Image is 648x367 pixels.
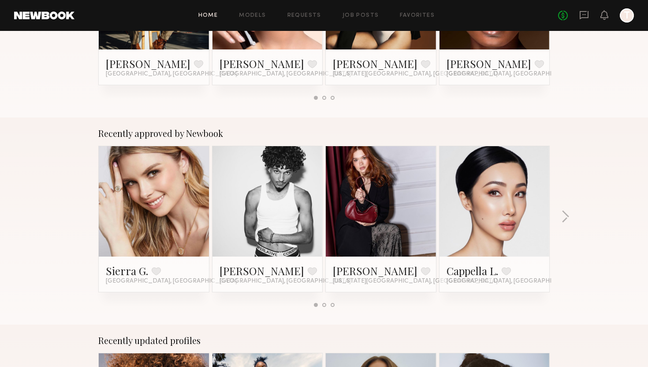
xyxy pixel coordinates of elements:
a: [PERSON_NAME] [106,57,190,71]
span: [GEOGRAPHIC_DATA], [GEOGRAPHIC_DATA] [220,71,351,78]
a: [PERSON_NAME] [447,57,531,71]
a: Home [198,13,218,19]
a: Job Posts [343,13,379,19]
a: T [620,8,634,23]
a: [PERSON_NAME] [220,57,304,71]
div: Recently updated profiles [98,335,550,346]
span: [US_STATE][GEOGRAPHIC_DATA], [GEOGRAPHIC_DATA] [333,278,498,285]
span: [GEOGRAPHIC_DATA], [GEOGRAPHIC_DATA] [447,71,578,78]
span: [GEOGRAPHIC_DATA], [GEOGRAPHIC_DATA] [106,71,237,78]
a: Models [239,13,266,19]
a: [PERSON_NAME] [220,264,304,278]
a: [PERSON_NAME] [333,57,417,71]
a: [PERSON_NAME] [333,264,417,278]
a: Favorites [400,13,435,19]
a: Sierra G. [106,264,148,278]
a: Cappella L. [447,264,498,278]
span: [GEOGRAPHIC_DATA], [GEOGRAPHIC_DATA] [447,278,578,285]
a: Requests [287,13,321,19]
span: [US_STATE][GEOGRAPHIC_DATA], [GEOGRAPHIC_DATA] [333,71,498,78]
div: Recently approved by Newbook [98,128,550,139]
span: [GEOGRAPHIC_DATA], [GEOGRAPHIC_DATA] [220,278,351,285]
span: [GEOGRAPHIC_DATA], [GEOGRAPHIC_DATA] [106,278,237,285]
